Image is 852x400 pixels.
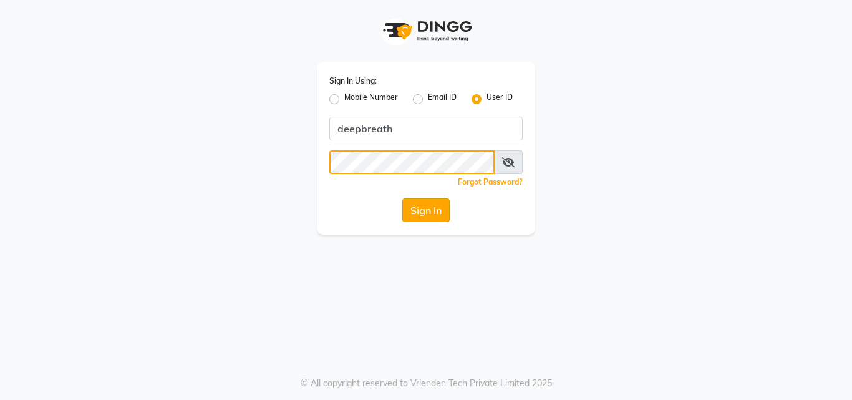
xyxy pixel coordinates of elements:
[329,76,377,87] label: Sign In Using:
[428,92,457,107] label: Email ID
[487,92,513,107] label: User ID
[376,12,476,49] img: logo1.svg
[329,150,495,174] input: Username
[458,177,523,187] a: Forgot Password?
[402,198,450,222] button: Sign In
[344,92,398,107] label: Mobile Number
[329,117,523,140] input: Username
